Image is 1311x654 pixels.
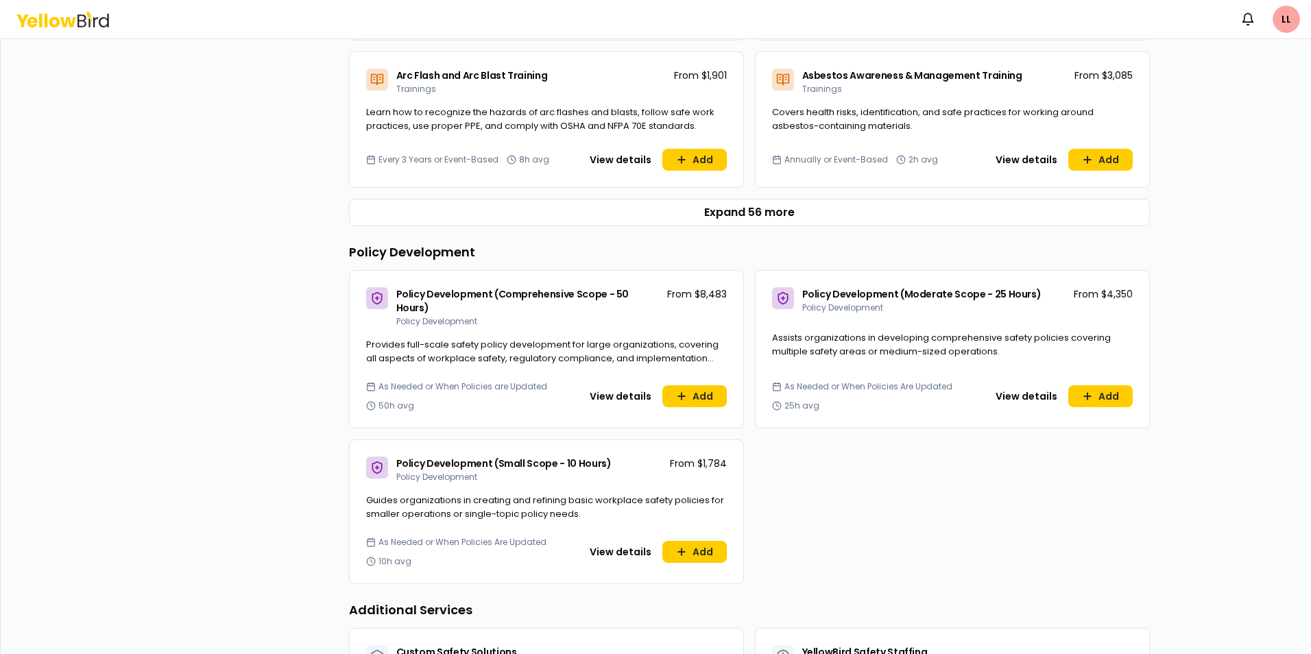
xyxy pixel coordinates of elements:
[378,381,547,392] span: As Needed or When Policies are Updated
[378,400,414,411] span: 50h avg
[378,154,498,165] span: Every 3 Years or Event-Based
[662,149,727,171] button: Add
[987,149,1066,171] button: View details
[674,69,727,82] p: From $1,901
[802,287,1042,301] span: Policy Development (Moderate Scope - 25 Hours)
[519,154,549,165] span: 8h avg
[662,385,727,407] button: Add
[772,331,1111,358] span: Assists organizations in developing comprehensive safety policies covering multiple safety areas ...
[349,199,1150,226] button: Expand 56 more
[909,154,938,165] span: 2h avg
[670,457,727,470] p: From $1,784
[378,556,411,567] span: 10h avg
[784,400,819,411] span: 25h avg
[349,601,1150,620] h3: Additional Services
[366,106,714,132] span: Learn how to recognize the hazards of arc flashes and blasts, follow safe work practices, use pro...
[667,287,727,301] p: From $8,483
[396,83,436,95] span: Trainings
[802,302,883,313] span: Policy Development
[581,385,660,407] button: View details
[987,385,1066,407] button: View details
[396,69,548,82] span: Arc Flash and Arc Blast Training
[662,541,727,563] button: Add
[1068,149,1133,171] button: Add
[366,338,719,378] span: Provides full-scale safety policy development for large organizations, covering all aspects of wo...
[1068,385,1133,407] button: Add
[396,287,629,315] span: Policy Development (Comprehensive Scope - 50 Hours)
[784,381,952,392] span: As Needed or When Policies Are Updated
[396,315,477,327] span: Policy Development
[396,457,612,470] span: Policy Development (Small Scope - 10 Hours)
[802,69,1022,82] span: Asbestos Awareness & Management Training
[378,537,546,548] span: As Needed or When Policies Are Updated
[1074,69,1133,82] p: From $3,085
[581,541,660,563] button: View details
[784,154,888,165] span: Annually or Event-Based
[349,243,1150,262] h3: Policy Development
[1074,287,1133,301] p: From $4,350
[772,106,1094,132] span: Covers health risks, identification, and safe practices for working around asbestos-containing ma...
[802,83,842,95] span: Trainings
[1273,5,1300,33] span: LL
[366,494,724,520] span: Guides organizations in creating and refining basic workplace safety policies for smaller operati...
[396,471,477,483] span: Policy Development
[581,149,660,171] button: View details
